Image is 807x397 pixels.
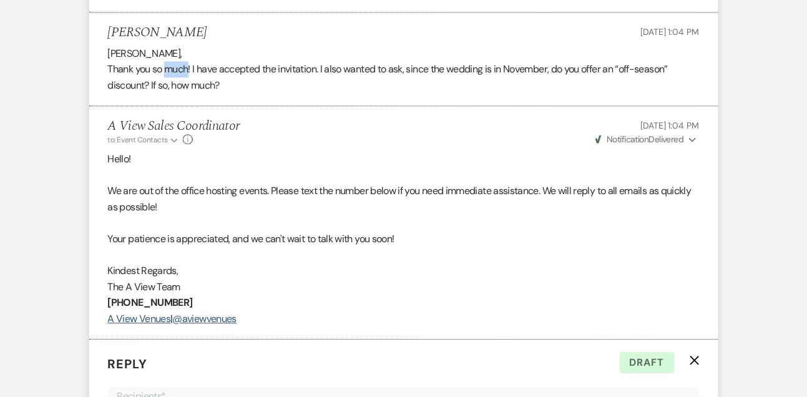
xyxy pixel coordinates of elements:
[640,120,699,131] span: [DATE] 1:04 PM
[640,26,699,37] span: [DATE] 1:04 PM
[173,312,237,325] a: @aviewvenues
[108,232,394,245] span: Your patience is appreciated, and we can't wait to talk with you soon!
[170,312,172,325] span: |
[108,264,179,277] span: Kindest Regards,
[595,134,684,145] span: Delivered
[620,352,675,373] span: Draft
[108,312,171,325] a: A View Venues
[108,151,700,167] p: Hello!
[108,46,700,62] p: [PERSON_NAME],
[594,133,699,146] button: NotificationDelivered
[607,134,648,145] span: Notification
[108,119,240,134] h5: A View Sales Coordinator
[108,356,148,372] span: Reply
[108,25,207,41] h5: [PERSON_NAME]
[108,134,180,145] button: to: Event Contacts
[108,135,168,145] span: to: Event Contacts
[108,296,193,309] strong: [PHONE_NUMBER]
[108,184,692,213] span: We are out of the office hosting events. Please text the number below if you need immediate assis...
[108,280,180,293] span: The A View Team
[108,61,700,93] p: Thank you so much! I have accepted the invitation. I also wanted to ask, since the wedding is in ...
